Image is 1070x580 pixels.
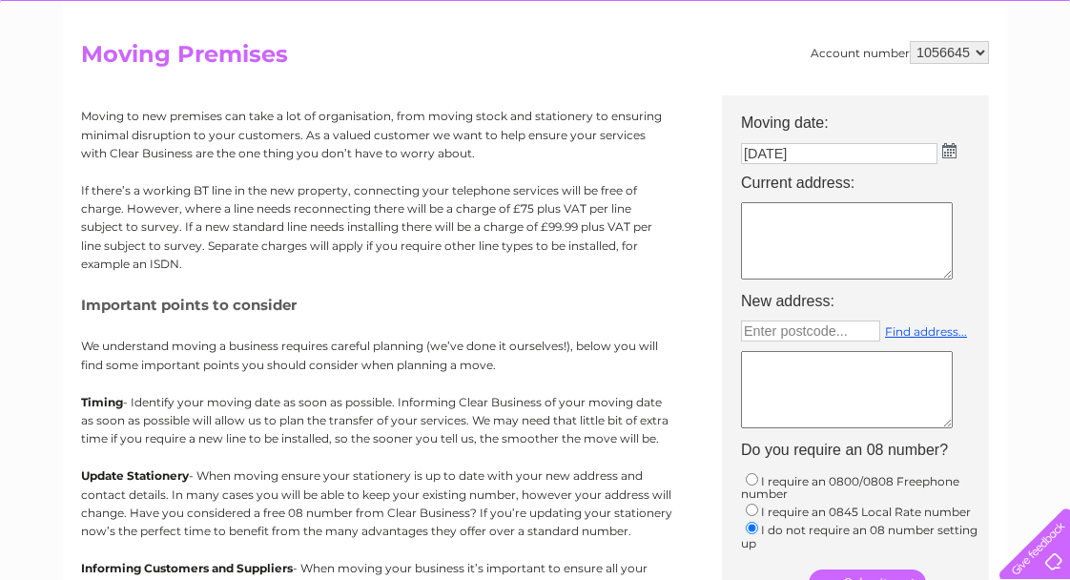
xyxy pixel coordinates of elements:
b: Timing [81,395,123,409]
a: Log out [1007,81,1052,95]
th: Current address: [731,169,998,197]
img: ... [942,143,957,158]
p: If there’s a working BT line in the new property, connecting your telephone services will be free... [81,181,672,273]
th: New address: [731,287,998,316]
div: Clear Business is a trading name of Verastar Limited (registered in [GEOGRAPHIC_DATA] No. 3667643... [86,10,987,93]
b: Update Stationery [81,468,189,483]
a: Contact [943,81,990,95]
td: I require an 0800/0808 Freephone number I require an 0845 Local Rate number I do not require an 0... [731,466,998,555]
th: Moving date: [731,95,998,137]
a: Energy [782,81,824,95]
a: Find address... [885,324,967,339]
img: logo.png [37,50,134,108]
a: Water [734,81,771,95]
a: Telecoms [835,81,893,95]
div: Account number [811,41,989,64]
p: Moving to new premises can take a lot of organisation, from moving stock and stationery to ensuri... [81,107,672,162]
h2: Moving Premises [81,41,989,77]
p: - When moving ensure your stationery is up to date with your new address and contact details. In ... [81,466,672,540]
p: - Identify your moving date as soon as possible. Informing Clear Business of your moving date as ... [81,393,672,448]
th: Do you require an 08 number? [731,436,998,465]
p: We understand moving a business requires careful planning (we’ve done it ourselves!), below you w... [81,337,672,373]
b: Informing Customers and Suppliers [81,561,293,575]
h5: Important points to consider [81,297,672,313]
a: Blog [904,81,932,95]
a: 0333 014 3131 [710,10,842,33]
